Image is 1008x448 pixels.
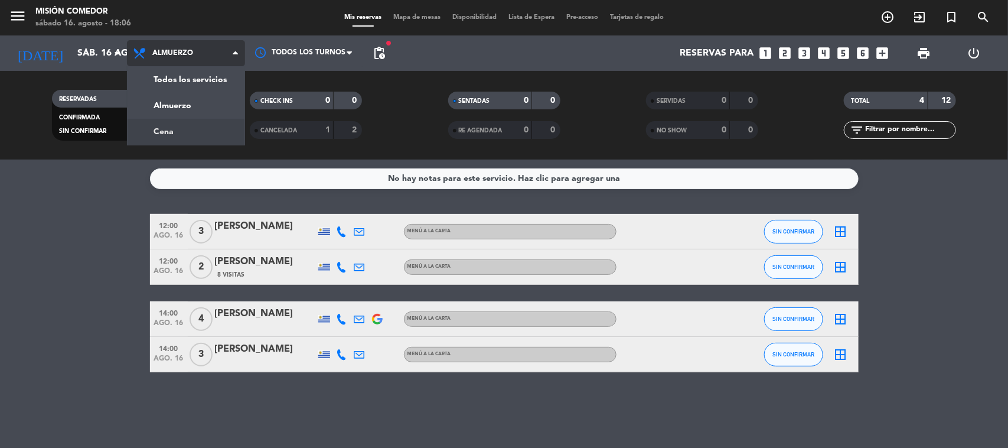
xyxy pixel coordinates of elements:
i: [DATE] [9,40,71,66]
i: border_all [834,348,848,362]
span: ago. 16 [154,267,184,281]
strong: 0 [748,126,755,134]
span: 3 [190,343,213,366]
span: TOTAL [851,98,869,104]
div: [PERSON_NAME] [215,254,315,270]
strong: 0 [748,96,755,105]
button: SIN CONFIRMAR [764,220,823,244]
strong: 0 [550,126,557,134]
i: filter_list [850,123,864,137]
span: CANCELADA [260,128,297,134]
span: RE AGENDADA [459,128,503,134]
span: Disponibilidad [446,14,503,21]
span: 2 [190,255,213,279]
strong: 0 [722,96,726,105]
span: MENÚ A LA CARTA [407,229,451,233]
span: ago. 16 [154,319,184,333]
span: 4 [190,307,213,331]
span: ago. 16 [154,232,184,245]
button: SIN CONFIRMAR [764,343,823,366]
i: border_all [834,312,848,326]
div: [PERSON_NAME] [215,219,315,234]
span: MENÚ A LA CARTA [407,316,451,321]
span: RESERVADAS [59,96,97,102]
i: exit_to_app [912,10,927,24]
i: looks_two [778,46,793,61]
strong: 12 [942,96,954,105]
strong: 0 [524,96,529,105]
strong: 4 [920,96,925,105]
i: add_circle_outline [880,10,895,24]
div: [PERSON_NAME] [215,306,315,322]
div: sábado 16. agosto - 18:06 [35,18,131,30]
button: SIN CONFIRMAR [764,255,823,279]
i: looks_6 [856,46,871,61]
i: looks_3 [797,46,813,61]
span: Reservas para [680,48,754,59]
a: Todos los servicios [128,67,244,93]
span: SENTADAS [459,98,490,104]
i: looks_5 [836,46,852,61]
img: google-logo.png [372,314,383,324]
span: 3 [190,220,213,244]
i: power_settings_new [967,46,981,60]
i: menu [9,7,27,25]
span: Mis reservas [338,14,387,21]
a: Almuerzo [128,93,244,119]
span: SIN CONFIRMAR [59,128,106,134]
i: looks_one [758,46,774,61]
div: No hay notas para este servicio. Haz clic para agregar una [388,172,620,186]
span: 14:00 [154,341,184,355]
button: menu [9,7,27,29]
i: looks_4 [817,46,832,61]
span: Pre-acceso [560,14,604,21]
strong: 0 [524,126,529,134]
span: MENÚ A LA CARTA [407,352,451,356]
span: CONFIRMADA [59,115,100,121]
span: SIN CONFIRMAR [772,316,814,322]
span: pending_actions [372,46,386,60]
span: ago. 16 [154,355,184,368]
span: print [916,46,931,60]
span: MENÚ A LA CARTA [407,264,451,269]
i: add_box [875,46,890,61]
a: Cena [128,119,244,145]
strong: 1 [325,126,330,134]
span: SIN CONFIRMAR [772,351,814,358]
span: Almuerzo [152,49,193,57]
strong: 2 [353,126,360,134]
span: Mapa de mesas [387,14,446,21]
i: search [976,10,990,24]
span: CHECK INS [260,98,293,104]
span: Lista de Espera [503,14,560,21]
strong: 0 [722,126,726,134]
strong: 0 [325,96,330,105]
div: [PERSON_NAME] [215,342,315,357]
span: 12:00 [154,218,184,232]
strong: 0 [550,96,557,105]
span: SIN CONFIRMAR [772,228,814,235]
div: Misión Comedor [35,6,131,18]
span: 8 Visitas [218,270,245,280]
span: NO SHOW [657,128,687,134]
span: 14:00 [154,306,184,319]
span: fiber_manual_record [385,40,392,47]
i: arrow_drop_down [110,46,124,60]
button: SIN CONFIRMAR [764,307,823,331]
div: LOG OUT [949,35,999,71]
span: 12:00 [154,254,184,267]
i: turned_in_not [944,10,958,24]
span: Tarjetas de regalo [604,14,670,21]
span: SERVIDAS [657,98,686,104]
span: SIN CONFIRMAR [772,264,814,270]
i: border_all [834,260,848,274]
strong: 0 [353,96,360,105]
i: border_all [834,225,848,239]
input: Filtrar por nombre... [864,124,955,137]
